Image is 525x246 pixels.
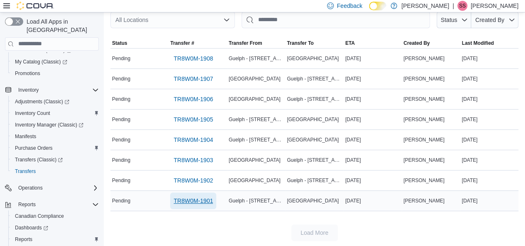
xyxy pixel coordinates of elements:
button: Status [437,12,471,28]
span: Transfers (Classic) [15,156,63,163]
span: Last Modified [462,40,494,46]
span: Pending [112,96,130,102]
span: Reports [12,234,99,244]
span: My Catalog (Classic) [15,58,67,65]
div: [DATE] [344,196,402,206]
div: [DATE] [344,74,402,84]
a: TR8W0M-1903 [170,152,216,168]
span: [GEOGRAPHIC_DATA] [287,197,339,204]
div: [DATE] [344,155,402,165]
div: [DATE] [344,54,402,63]
button: Transfer From [227,38,285,48]
input: Dark Mode [369,2,386,10]
a: Transfers (Classic) [8,154,102,166]
div: [DATE] [460,54,518,63]
button: ETA [344,38,402,48]
span: Promotions [12,68,99,78]
span: TR8W0M-1903 [173,156,213,164]
span: Inventory Manager (Classic) [15,122,83,128]
span: Operations [18,185,43,191]
a: Canadian Compliance [12,211,67,221]
div: [DATE] [344,114,402,124]
span: Pending [112,197,130,204]
p: [PERSON_NAME] [401,1,449,11]
a: TR8W0M-1902 [170,172,216,189]
a: TR8W0M-1908 [170,50,216,67]
span: [GEOGRAPHIC_DATA] [229,177,281,184]
div: [DATE] [344,135,402,145]
span: Purchase Orders [15,145,53,151]
span: Pending [112,177,130,184]
span: Purchase Orders [12,143,99,153]
button: Created By [471,12,518,28]
span: Adjustments (Classic) [12,97,99,107]
button: Operations [2,182,102,194]
span: Guelph - [STREET_ADDRESS][PERSON_NAME] [287,157,342,163]
span: Manifests [15,133,36,140]
span: Inventory Count [12,108,99,118]
button: Status [110,38,168,48]
button: Last Modified [460,38,518,48]
span: Transfer To [287,40,313,46]
button: Transfers [8,166,102,177]
span: [GEOGRAPHIC_DATA] [229,157,281,163]
span: TR8W0M-1905 [173,115,213,124]
div: [DATE] [460,175,518,185]
a: Transfers [12,166,39,176]
button: Inventory [2,84,102,96]
a: TR8W0M-1901 [170,192,216,209]
span: Transfer # [170,40,194,46]
button: Transfer To [285,38,343,48]
div: [DATE] [460,135,518,145]
span: Operations [15,183,99,193]
span: Dashboards [12,223,99,233]
a: Transfers (Classic) [12,155,66,165]
span: Status [441,17,457,23]
div: [DATE] [460,114,518,124]
button: Created By [402,38,460,48]
span: [PERSON_NAME] [403,76,444,82]
a: TR8W0M-1907 [170,71,216,87]
span: Inventory [18,87,39,93]
button: Promotions [8,68,102,79]
span: My Catalog (Classic) [12,57,99,67]
span: [PERSON_NAME] [403,136,444,143]
button: Inventory [15,85,42,95]
span: Canadian Compliance [15,213,64,219]
span: Reports [15,236,32,243]
a: Adjustments (Classic) [8,96,102,107]
span: TR8W0M-1904 [173,136,213,144]
span: SS [459,1,466,11]
a: TR8W0M-1906 [170,91,216,107]
span: [PERSON_NAME] [403,55,444,62]
div: Samuel Somos [457,1,467,11]
a: My Catalog (Classic) [12,57,71,67]
span: Status [112,40,127,46]
button: Canadian Compliance [8,210,102,222]
input: This is a search bar. After typing your query, hit enter to filter the results lower in the page. [242,12,430,28]
span: Transfers [12,166,99,176]
span: TR8W0M-1907 [173,75,213,83]
span: Load All Apps in [GEOGRAPHIC_DATA] [23,17,99,34]
span: [PERSON_NAME] [403,197,444,204]
span: Pending [112,76,130,82]
div: [DATE] [344,175,402,185]
a: My Catalog (Classic) [8,56,102,68]
span: [PERSON_NAME] [403,116,444,123]
a: Dashboards [8,222,102,234]
span: [GEOGRAPHIC_DATA] [229,76,281,82]
span: Pending [112,55,130,62]
span: [PERSON_NAME] [403,177,444,184]
button: Purchase Orders [8,142,102,154]
span: Guelph - [STREET_ADDRESS][PERSON_NAME] [229,136,283,143]
span: Reports [18,201,36,208]
span: Promotions [15,70,40,77]
span: Load More [300,229,328,237]
span: [GEOGRAPHIC_DATA] [229,96,281,102]
button: Open list of options [223,17,230,23]
button: Operations [15,183,46,193]
div: [DATE] [460,94,518,104]
div: [DATE] [460,155,518,165]
span: Guelph - [STREET_ADDRESS][PERSON_NAME] [229,197,283,204]
span: Transfers [15,168,36,175]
